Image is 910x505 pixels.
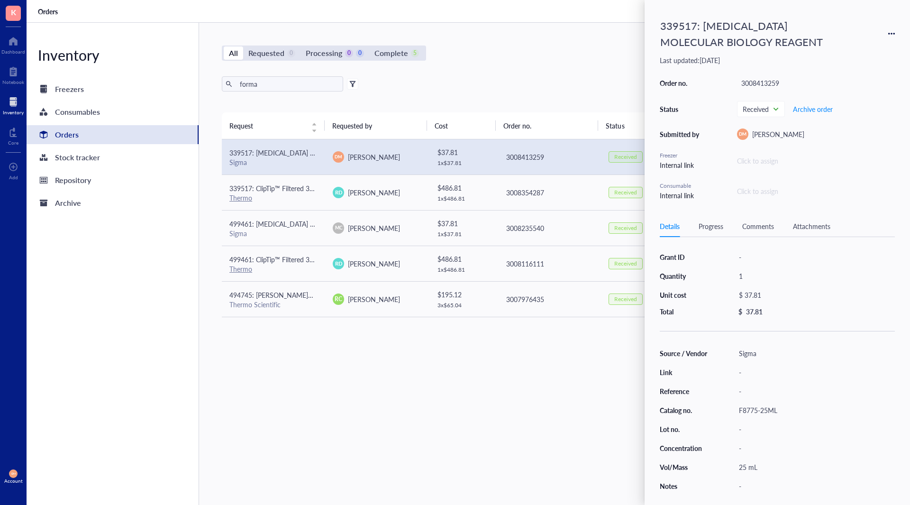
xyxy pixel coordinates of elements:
[656,15,855,52] div: 339517: [MEDICAL_DATA] MOLECULAR BIOLOGY REAGENT
[437,266,491,274] div: 1 x $ 486.81
[660,425,708,433] div: Lot no.
[735,422,895,436] div: -
[660,56,895,64] div: Last updated: [DATE]
[229,46,238,60] div: All
[793,105,833,113] span: Archive order
[229,255,377,264] span: 499461: ClipTip™ Filtered 384-Format Pipette Tips
[55,128,79,141] div: Orders
[38,7,60,16] a: Orders
[735,479,895,493] div: -
[411,49,419,57] div: 5
[335,259,342,267] span: RD
[222,112,325,139] th: Request
[356,49,364,57] div: 0
[55,105,100,119] div: Consumables
[4,478,23,484] div: Account
[335,295,342,303] span: RC
[437,218,491,229] div: $ 37.81
[498,210,601,246] td: 3008235540
[660,482,708,490] div: Notes
[660,130,702,138] div: Submitted by
[335,188,342,196] span: RD
[3,110,24,115] div: Inventory
[27,80,199,99] a: Freezers
[437,289,491,300] div: $ 195.12
[8,125,18,146] a: Core
[345,49,353,57] div: 0
[229,193,252,202] a: Thermo
[660,291,708,299] div: Unit cost
[742,221,774,231] div: Comments
[27,171,199,190] a: Repository
[614,260,637,267] div: Received
[437,195,491,202] div: 1 x $ 486.81
[660,406,708,414] div: Catalog no.
[11,6,16,18] span: K
[498,281,601,317] td: 3007976435
[229,229,318,238] div: Sigma
[735,347,895,360] div: Sigma
[55,174,91,187] div: Repository
[348,259,400,268] span: [PERSON_NAME]
[2,79,24,85] div: Notebook
[9,174,18,180] div: Add
[660,349,708,358] div: Source / Vendor
[374,46,408,60] div: Complete
[27,102,199,121] a: Consumables
[427,112,495,139] th: Cost
[348,294,400,304] span: [PERSON_NAME]
[614,153,637,161] div: Received
[437,147,491,157] div: $ 37.81
[3,94,24,115] a: Inventory
[325,112,428,139] th: Requested by
[737,76,895,90] div: 3008413259
[437,230,491,238] div: 1 x $ 37.81
[229,158,318,166] div: Sigma
[335,224,342,231] span: MC
[735,288,891,302] div: $ 37.81
[229,120,306,131] span: Request
[498,139,601,175] td: 3008413259
[27,148,199,167] a: Stock tracker
[55,196,81,210] div: Archive
[660,182,702,190] div: Consumable
[248,46,284,60] div: Requested
[348,223,400,233] span: [PERSON_NAME]
[738,307,742,316] div: $
[660,444,708,452] div: Concentration
[598,112,666,139] th: Status
[614,224,637,232] div: Received
[660,368,708,376] div: Link
[735,250,895,264] div: -
[660,253,708,261] div: Grant ID
[660,387,708,395] div: Reference
[660,272,708,280] div: Quantity
[348,188,400,197] span: [PERSON_NAME]
[792,101,833,117] button: Archive order
[660,221,680,231] div: Details
[229,184,377,193] span: 339517: ClipTip™ Filtered 384-Format Pipette Tips
[506,152,593,162] div: 3008413259
[735,269,895,283] div: 1
[739,131,746,138] span: DM
[660,105,702,113] div: Status
[743,105,777,113] span: Received
[660,307,708,316] div: Total
[8,140,18,146] div: Core
[793,221,830,231] div: Attachments
[737,186,778,196] div: Click to assign
[735,385,895,398] div: -
[229,148,411,157] span: 339517: [MEDICAL_DATA] MOLECULAR BIOLOGY REAGENT
[11,472,16,475] span: DM
[27,125,199,144] a: Orders
[229,290,670,300] span: 494745: [PERSON_NAME]™ Methanol-free [MEDICAL_DATA] Ampules, Thermo Scientific, 16% [MEDICAL_DATA...
[660,160,702,170] div: Internal link
[437,254,491,264] div: $ 486.81
[229,219,411,229] span: 499461: [MEDICAL_DATA] MOLECULAR BIOLOGY REAGENT
[506,294,593,304] div: 3007976435
[335,154,342,160] span: DM
[660,151,702,160] div: Freezer
[306,46,342,60] div: Processing
[506,223,593,233] div: 3008235540
[1,34,25,55] a: Dashboard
